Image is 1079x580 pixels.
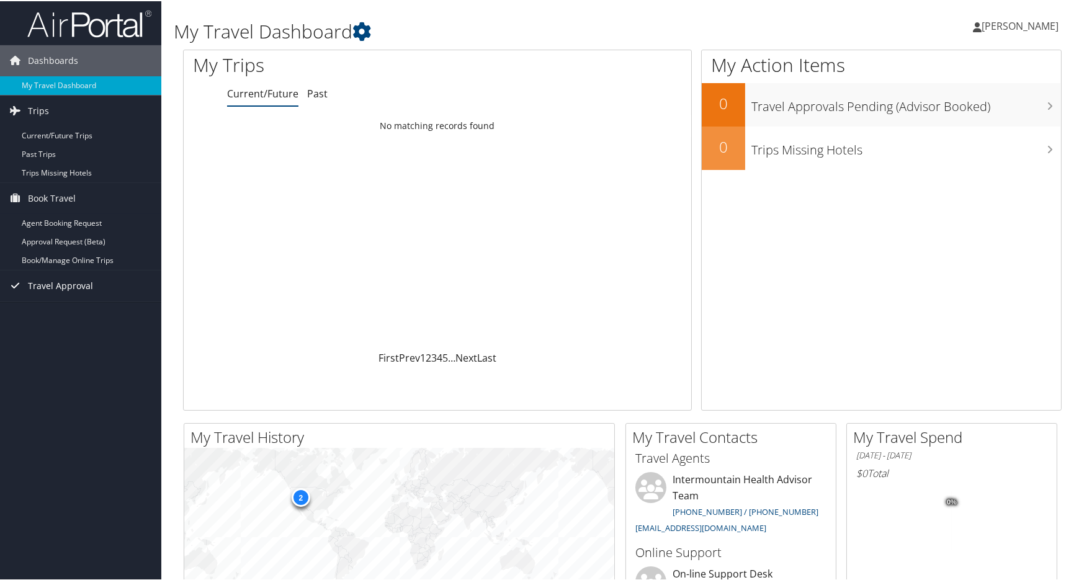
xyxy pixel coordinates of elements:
h6: [DATE] - [DATE] [856,448,1047,460]
h3: Travel Agents [635,448,826,466]
tspan: 0% [947,497,957,505]
a: 4 [437,350,442,364]
li: Intermountain Health Advisor Team [629,471,833,537]
a: 0Trips Missing Hotels [702,125,1061,169]
a: 3 [431,350,437,364]
span: Book Travel [28,182,76,213]
span: Dashboards [28,44,78,75]
h3: Travel Approvals Pending (Advisor Booked) [751,91,1061,114]
a: 5 [442,350,448,364]
span: $0 [856,465,867,479]
h2: My Travel Contacts [632,426,836,447]
a: Next [455,350,477,364]
td: No matching records found [184,114,691,136]
img: airportal-logo.png [27,8,151,37]
span: [PERSON_NAME] [982,18,1059,32]
h2: 0 [702,92,745,113]
a: 2 [426,350,431,364]
h2: 0 [702,135,745,156]
h3: Online Support [635,543,826,560]
span: Trips [28,94,49,125]
a: Current/Future [227,86,298,99]
a: [EMAIL_ADDRESS][DOMAIN_NAME] [635,521,766,532]
h2: My Travel History [190,426,614,447]
span: Travel Approval [28,269,93,300]
h6: Total [856,465,1047,479]
h3: Trips Missing Hotels [751,134,1061,158]
div: 2 [291,487,310,506]
a: Past [307,86,328,99]
a: Prev [399,350,420,364]
h1: My Trips [193,51,470,77]
h2: My Travel Spend [853,426,1057,447]
span: … [448,350,455,364]
a: First [378,350,399,364]
h1: My Action Items [702,51,1061,77]
a: 0Travel Approvals Pending (Advisor Booked) [702,82,1061,125]
a: [PERSON_NAME] [973,6,1071,43]
h1: My Travel Dashboard [174,17,772,43]
a: [PHONE_NUMBER] / [PHONE_NUMBER] [673,505,818,516]
a: 1 [420,350,426,364]
a: Last [477,350,496,364]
